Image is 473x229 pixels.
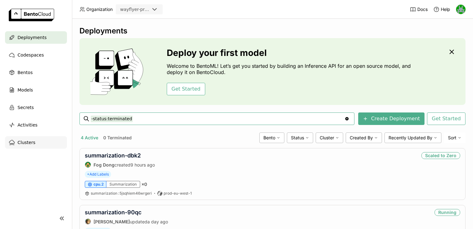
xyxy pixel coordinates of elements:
[85,152,141,159] a: summarization-dbk2
[85,162,91,167] img: Fog Dong
[456,5,465,14] img: Sean Hickey
[84,48,152,95] img: cover onboarding
[91,191,152,196] span: summarization 5jsqhiem46wrgeri
[94,219,130,224] strong: [PERSON_NAME]
[94,182,104,187] span: cpu.2
[291,135,304,141] span: Status
[358,112,425,125] button: Create Deployment
[85,219,91,224] img: Dave Hall
[350,135,373,141] span: Created By
[346,132,382,143] div: Created By
[444,132,465,143] div: Sort
[130,162,155,167] span: 9 hours ago
[448,135,456,141] span: Sort
[320,135,334,141] span: Cluster
[167,83,205,95] button: Get Started
[18,51,44,59] span: Codespaces
[259,132,284,143] div: Bento
[85,218,168,225] div: updated
[344,116,349,121] svg: Clear value
[141,182,147,187] span: × 0
[94,162,114,167] strong: Fog Dong
[417,7,428,12] span: Docs
[441,7,450,12] span: Help
[384,132,441,143] div: Recently Updated By
[316,132,343,143] div: Cluster
[85,209,141,216] a: summarization-90qc
[18,104,34,111] span: Secrets
[427,112,465,125] button: Get Started
[85,171,111,178] span: +Add Labels
[102,134,133,142] button: 0 Terminated
[5,119,67,131] a: Activities
[18,86,33,94] span: Models
[164,191,192,196] span: prod-eu-west-1
[85,162,155,168] div: created
[410,6,428,12] a: Docs
[118,191,119,196] span: :
[287,132,313,143] div: Status
[167,48,414,58] h3: Deploy your first model
[263,135,275,141] span: Bento
[5,31,67,44] a: Deployments
[9,9,54,21] img: logo
[91,114,344,124] input: Search
[18,121,38,129] span: Activities
[79,26,465,36] div: Deployments
[433,6,450,12] div: Help
[86,7,113,12] span: Organization
[91,191,152,196] a: summarization:5jsqhiem46wrgeri
[435,209,460,216] div: Running
[18,34,47,41] span: Deployments
[18,69,33,76] span: Bentos
[79,134,99,142] button: 4 Active
[5,101,67,114] a: Secrets
[150,7,151,13] input: Selected wayflyer-prod.
[421,152,460,159] div: Scaled to Zero
[389,135,432,141] span: Recently Updated By
[5,84,67,96] a: Models
[106,181,140,188] div: Summarization
[5,66,67,79] a: Bentos
[18,139,35,146] span: Clusters
[5,49,67,61] a: Codespaces
[167,63,414,75] p: Welcome to BentoML! Let’s get you started by building an Inference API for an open source model, ...
[5,136,67,149] a: Clusters
[120,6,150,12] div: wayflyer-prod
[147,219,168,224] span: a day ago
